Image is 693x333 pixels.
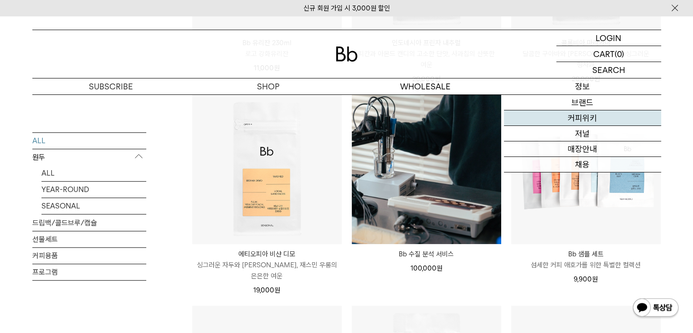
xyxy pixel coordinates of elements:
p: WHOLESALE [347,78,504,94]
span: 19,000 [253,286,280,294]
a: 채용 [504,157,661,172]
a: YEAR-ROUND [41,182,146,198]
p: (0) [615,46,624,62]
p: 섬세한 커피 애호가를 위한 특별한 컬렉션 [511,260,661,271]
a: 저널 [504,126,661,141]
p: CART [593,46,615,62]
a: 커피위키 [504,110,661,126]
img: 로고 [336,47,358,62]
p: SEARCH [592,62,625,78]
a: 프로그램 [32,264,146,280]
span: 원 [436,264,442,272]
span: 100,000 [411,264,442,272]
a: SUBSCRIBE [32,78,190,94]
span: 9,900 [574,275,598,283]
a: 신규 회원 가입 시 3,000원 할인 [303,4,390,12]
a: 커피용품 [32,248,146,264]
img: Bb 수질 분석 서비스 [352,94,501,244]
a: Bb 수질 분석 서비스 [352,249,501,260]
p: Bb 샘플 세트 [511,249,661,260]
a: ALL [41,165,146,181]
span: 원 [274,286,280,294]
a: 브랜드 [504,95,661,110]
a: 매장안내 [504,141,661,157]
span: 원 [592,275,598,283]
p: LOGIN [595,30,621,46]
a: LOGIN [556,30,661,46]
p: 싱그러운 자두와 [PERSON_NAME], 재스민 우롱의 은은한 여운 [192,260,342,281]
img: 에티오피아 비샨 디모 [192,94,342,244]
a: ALL [32,133,146,149]
a: SHOP [190,78,347,94]
a: CART (0) [556,46,661,62]
p: 원두 [32,149,146,166]
a: 선물세트 [32,231,146,247]
a: SEASONAL [41,198,146,214]
p: 정보 [504,78,661,94]
a: 드립백/콜드브루/캡슐 [32,215,146,231]
a: Bb 샘플 세트 섬세한 커피 애호가를 위한 특별한 컬렉션 [511,249,661,271]
p: 에티오피아 비샨 디모 [192,249,342,260]
img: 카카오톡 채널 1:1 채팅 버튼 [632,297,679,319]
a: 에티오피아 비샨 디모 싱그러운 자두와 [PERSON_NAME], 재스민 우롱의 은은한 여운 [192,249,342,281]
